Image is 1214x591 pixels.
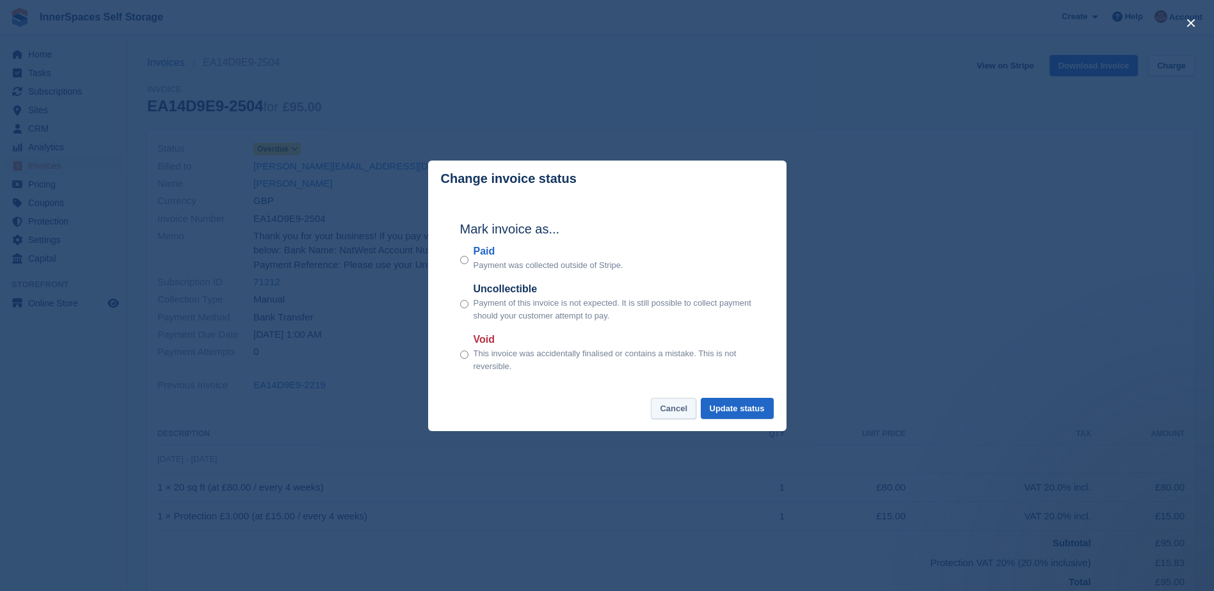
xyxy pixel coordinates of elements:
label: Uncollectible [474,281,755,297]
button: close [1181,13,1201,33]
label: Paid [474,244,623,259]
button: Update status [701,398,774,419]
h2: Mark invoice as... [460,219,755,239]
button: Cancel [651,398,696,419]
p: Payment was collected outside of Stripe. [474,259,623,272]
label: Void [474,332,755,347]
p: This invoice was accidentally finalised or contains a mistake. This is not reversible. [474,347,755,372]
p: Payment of this invoice is not expected. It is still possible to collect payment should your cust... [474,297,755,322]
p: Change invoice status [441,171,577,186]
